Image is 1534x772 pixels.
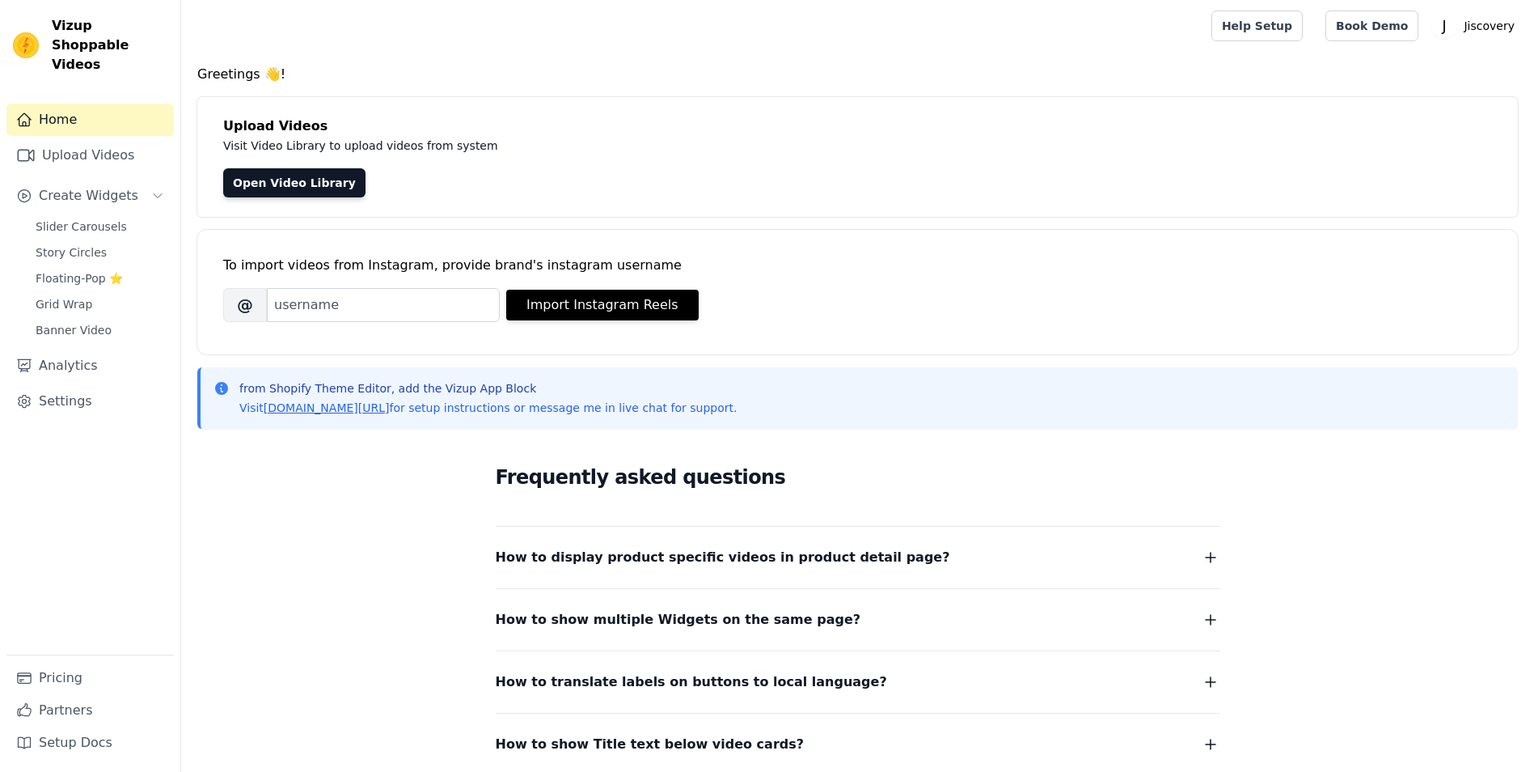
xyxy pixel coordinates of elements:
span: How to show Title text below video cards? [496,733,805,756]
button: How to show Title text below video cards? [496,733,1220,756]
span: How to display product specific videos in product detail page? [496,546,950,569]
span: How to translate labels on buttons to local language? [496,671,887,694]
a: Home [6,104,174,136]
span: Floating-Pop ⭐ [36,270,123,286]
button: How to translate labels on buttons to local language? [496,671,1220,694]
text: J [1442,18,1447,34]
a: Grid Wrap [26,293,174,316]
img: Vizup [13,32,39,58]
a: Floating-Pop ⭐ [26,267,174,290]
span: Vizup Shoppable Videos [52,16,167,74]
span: Create Widgets [39,186,138,206]
a: Open Video Library [223,168,366,197]
p: Visit for setup instructions or message me in live chat for support. [239,400,737,416]
div: To import videos from Instagram, provide brand's instagram username [223,256,1492,275]
button: Create Widgets [6,180,174,212]
a: Partners [6,694,174,727]
a: Story Circles [26,241,174,264]
span: Slider Carousels [36,218,127,235]
h4: Greetings 👋! [197,65,1518,84]
button: How to display product specific videos in product detail page? [496,546,1220,569]
a: [DOMAIN_NAME][URL] [264,401,390,414]
button: How to show multiple Widgets on the same page? [496,609,1220,631]
span: How to show multiple Widgets on the same page? [496,609,861,631]
input: username [267,288,500,322]
button: Import Instagram Reels [506,290,699,320]
p: Jiscovery [1457,11,1521,40]
a: Slider Carousels [26,215,174,238]
a: Analytics [6,350,174,382]
span: @ [223,288,267,322]
p: Visit Video Library to upload videos from system [223,136,948,155]
a: Upload Videos [6,139,174,172]
a: Banner Video [26,319,174,341]
button: J Jiscovery [1431,11,1521,40]
h4: Upload Videos [223,117,1492,136]
h2: Frequently asked questions [496,461,1220,494]
a: Pricing [6,662,174,694]
p: from Shopify Theme Editor, add the Vizup App Block [239,380,737,397]
span: Story Circles [36,244,107,261]
a: Book Demo [1325,11,1418,41]
a: Settings [6,385,174,418]
a: Setup Docs [6,727,174,759]
span: Grid Wrap [36,296,92,312]
a: Help Setup [1211,11,1303,41]
span: Banner Video [36,322,112,338]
